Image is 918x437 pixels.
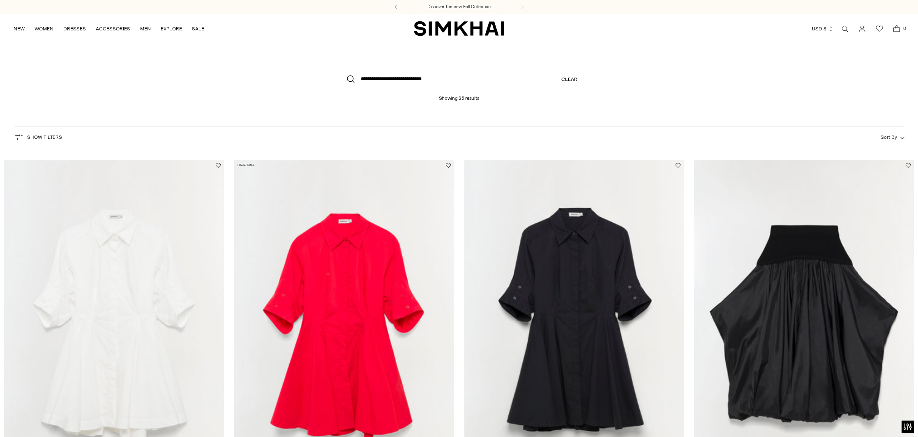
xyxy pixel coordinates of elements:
[14,131,62,144] button: Show Filters
[192,20,204,38] a: SALE
[216,163,221,168] button: Add to Wishlist
[341,69,361,89] button: Search
[96,20,130,38] a: ACCESSORIES
[63,20,86,38] a: DRESSES
[854,21,870,37] a: Go to the account page
[871,21,888,37] a: Wishlist
[161,20,182,38] a: EXPLORE
[446,163,451,168] button: Add to Wishlist
[881,134,897,140] span: Sort By
[676,163,680,168] button: Add to Wishlist
[881,133,904,142] button: Sort By
[888,21,905,37] a: Open cart modal
[140,20,151,38] a: MEN
[414,21,504,37] a: SIMKHAI
[837,21,853,37] a: Open search modal
[14,20,25,38] a: NEW
[906,163,911,168] button: Add to Wishlist
[35,20,53,38] a: WOMEN
[439,89,480,101] h1: Showing 25 results
[427,4,491,10] a: Discover the new Fall Collection
[27,134,62,140] span: Show Filters
[901,25,908,32] span: 0
[812,20,834,38] button: USD $
[561,69,577,89] a: Clear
